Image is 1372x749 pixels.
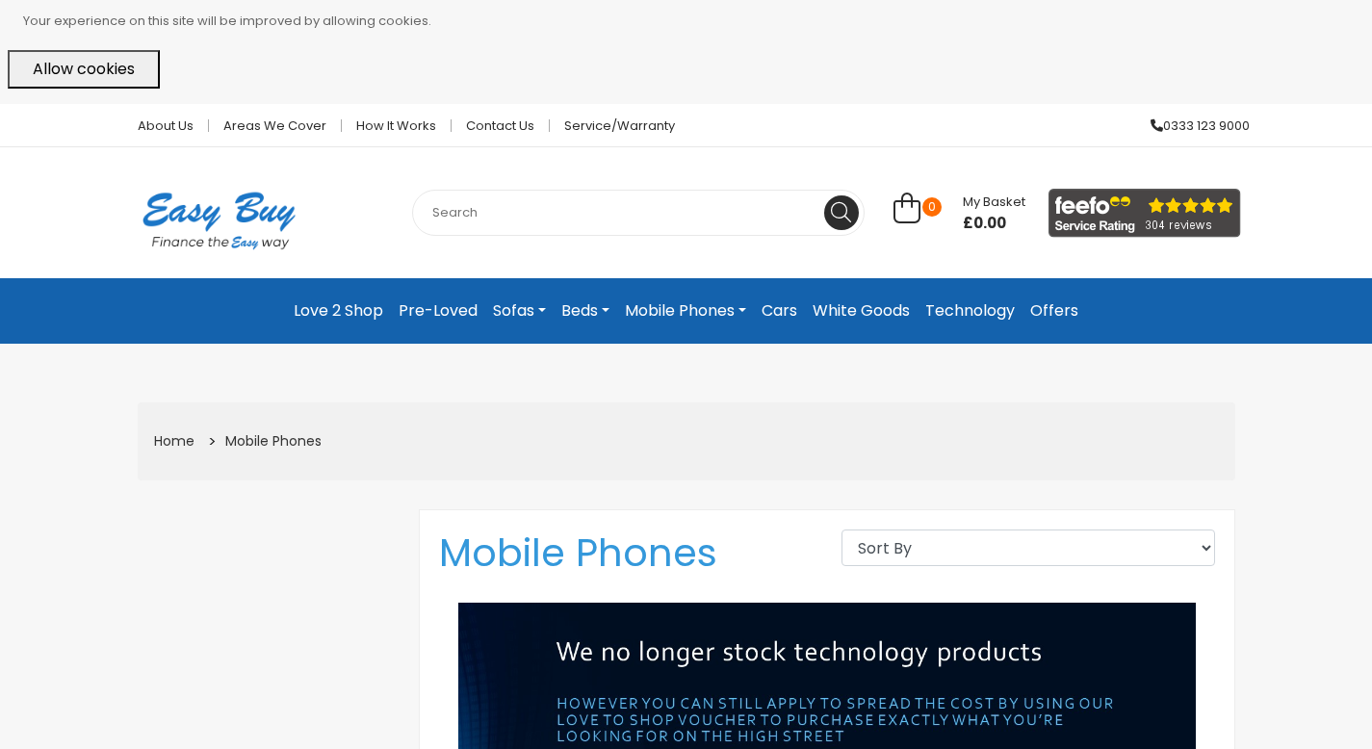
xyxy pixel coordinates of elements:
span: 0 [922,197,942,217]
a: 0333 123 9000 [1136,119,1250,132]
a: Service/Warranty [550,119,675,132]
a: White Goods [805,294,918,328]
a: Cars [754,294,805,328]
a: Mobile Phones [617,294,754,328]
a: Beds [554,294,617,328]
h1: Mobile Phones [439,529,813,576]
input: Search [412,190,865,236]
img: Easy Buy [123,167,315,274]
a: Offers [1023,294,1086,328]
a: About Us [123,119,209,132]
a: Love 2 Shop [286,294,391,328]
a: Sofas [485,294,554,328]
p: Your experience on this site will be improved by allowing cookies. [23,8,1364,35]
a: Mobile Phones [225,431,322,451]
img: feefo_logo [1048,189,1241,238]
a: How it works [342,119,452,132]
span: My Basket [963,193,1025,211]
a: Areas we cover [209,119,342,132]
button: Allow cookies [8,50,160,89]
a: Technology [918,294,1023,328]
a: Contact Us [452,119,550,132]
span: £0.00 [963,214,1025,233]
a: 0 My Basket £0.00 [893,203,1025,225]
a: Pre-Loved [391,294,485,328]
a: Home [154,431,194,451]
